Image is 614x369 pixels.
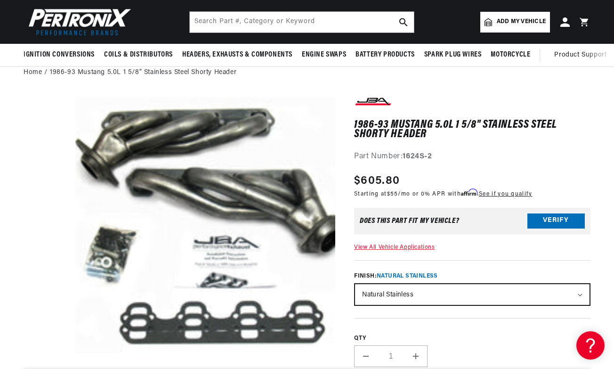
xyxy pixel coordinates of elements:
[302,50,346,60] span: Engine Swaps
[354,245,435,250] a: View All Vehicle Applications
[554,44,611,66] summary: Product Support
[486,44,535,66] summary: Motorcycle
[104,50,173,60] span: Coils & Distributors
[491,50,530,60] span: Motorcycle
[554,50,606,60] span: Product Support
[360,217,459,225] div: Does This part fit My vehicle?
[527,213,585,229] button: Verify
[354,335,590,343] label: QTY
[461,189,477,196] span: Affirm
[354,172,400,189] span: $605.80
[355,50,415,60] span: Battery Products
[178,44,297,66] summary: Headers, Exhausts & Components
[297,44,351,66] summary: Engine Swaps
[182,50,292,60] span: Headers, Exhausts & Components
[377,273,438,279] span: Natural Stainless
[354,189,532,198] p: Starting at /mo or 0% APR with .
[190,12,414,33] input: Search Part #, Category or Keyword
[24,50,95,60] span: Ignition Conversions
[24,6,132,38] img: Pertronix
[420,44,486,66] summary: Spark Plug Wires
[24,44,99,66] summary: Ignition Conversions
[24,67,590,78] nav: breadcrumbs
[24,67,42,78] a: Home
[387,191,398,197] span: $55
[50,67,236,78] a: 1986-93 Mustang 5.0L 1 5/8" Stainless Steel Shorty Header
[424,50,482,60] span: Spark Plug Wires
[24,95,335,360] media-gallery: Gallery Viewer
[354,151,590,163] div: Part Number:
[480,12,550,33] a: Add my vehicle
[479,191,532,197] a: See if you qualify - Learn more about Affirm Financing (opens in modal)
[351,44,420,66] summary: Battery Products
[99,44,178,66] summary: Coils & Distributors
[354,120,590,139] h1: 1986-93 Mustang 5.0L 1 5/8" Stainless Steel Shorty Header
[354,272,590,280] label: Finish:
[497,17,546,26] span: Add my vehicle
[393,12,414,33] button: search button
[403,153,432,160] strong: 1624S-2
